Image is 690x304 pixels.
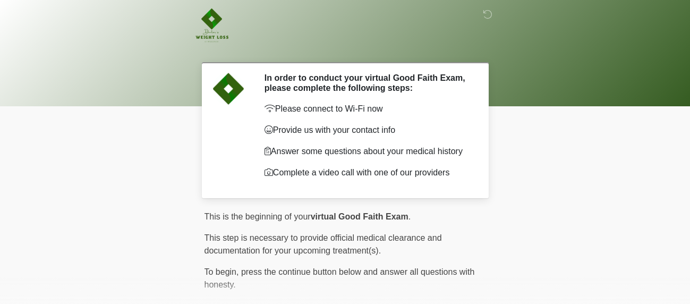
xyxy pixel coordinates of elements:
[265,103,470,115] p: Please connect to Wi-Fi now
[205,233,442,255] span: This step is necessary to provide official medical clearance and documentation for your upcoming ...
[408,212,411,221] span: .
[205,267,241,276] span: To begin,
[265,124,470,137] p: Provide us with your contact info
[194,8,229,44] img: DWL Medicine Company Logo
[265,145,470,158] p: Answer some questions about your medical history
[205,267,475,289] span: press the continue button below and answer all questions with honesty.
[212,73,244,105] img: Agent Avatar
[205,212,311,221] span: This is the beginning of your
[311,212,408,221] strong: virtual Good Faith Exam
[265,166,470,179] p: Complete a video call with one of our providers
[265,73,470,93] h2: In order to conduct your virtual Good Faith Exam, please complete the following steps:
